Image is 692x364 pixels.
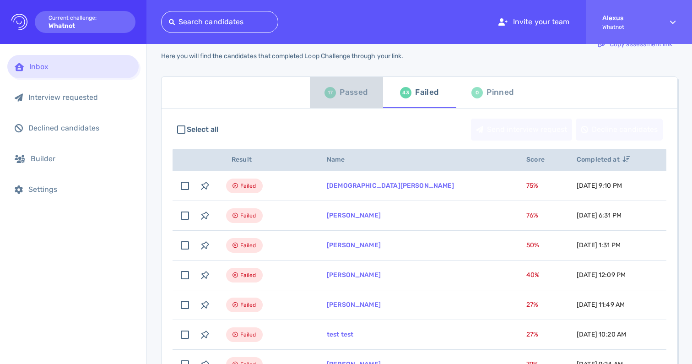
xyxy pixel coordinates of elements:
div: Declined candidates [28,124,131,132]
a: [DEMOGRAPHIC_DATA][PERSON_NAME] [327,182,454,190]
a: [PERSON_NAME] [327,212,381,219]
span: 27 % [526,331,538,338]
div: Interview requested [28,93,131,102]
div: Copy assessment link [593,34,677,55]
span: [DATE] 12:09 PM [577,271,626,279]
div: Pinned [487,86,514,99]
span: Failed [240,240,256,251]
span: 75 % [526,182,538,190]
div: Failed [415,86,438,99]
span: Failed [240,270,256,281]
span: 27 % [526,301,538,309]
span: Name [327,156,355,163]
div: Here you will find the candidates that completed Loop Challenge through your link. [161,52,403,60]
a: [PERSON_NAME] [327,271,381,279]
span: 40 % [526,271,540,279]
span: Completed at [577,156,630,163]
div: Builder [31,154,131,163]
span: [DATE] 10:20 AM [577,331,626,338]
div: 17 [324,87,336,98]
span: Whatnot [602,24,654,30]
span: [DATE] 9:10 PM [577,182,622,190]
span: [DATE] 1:31 PM [577,241,621,249]
a: [PERSON_NAME] [327,301,381,309]
button: Copy assessment link [593,33,677,55]
div: Settings [28,185,131,194]
button: Decline candidates [576,119,663,141]
span: 50 % [526,241,539,249]
a: test test [327,331,353,338]
span: Select all [187,124,219,135]
div: 0 [471,87,483,98]
div: 43 [400,87,411,98]
a: [PERSON_NAME] [327,241,381,249]
span: Failed [240,210,256,221]
span: Failed [240,180,256,191]
button: Send interview request [471,119,572,141]
span: Failed [240,299,256,310]
th: Result [215,149,316,171]
div: Passed [340,86,368,99]
div: Inbox [29,62,131,71]
span: [DATE] 6:31 PM [577,212,622,219]
div: Decline candidates [576,119,662,140]
strong: Alexus [602,14,654,22]
span: Score [526,156,555,163]
span: [DATE] 11:49 AM [577,301,625,309]
span: 76 % [526,212,538,219]
div: Send interview request [471,119,572,140]
span: Failed [240,329,256,340]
